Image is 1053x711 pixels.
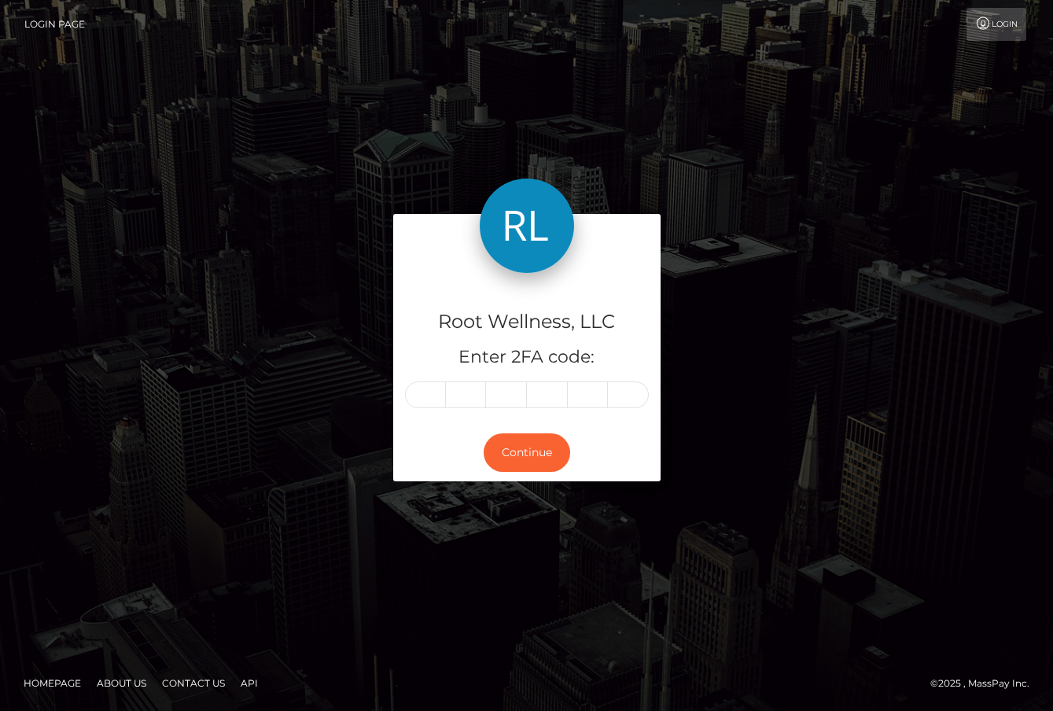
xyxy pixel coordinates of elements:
[966,8,1026,41] a: Login
[405,308,649,336] h4: Root Wellness, LLC
[405,345,649,370] h5: Enter 2FA code:
[480,179,574,273] img: Root Wellness, LLC
[156,671,231,695] a: Contact Us
[234,671,264,695] a: API
[930,675,1041,692] div: © 2025 , MassPay Inc.
[90,671,153,695] a: About Us
[24,8,85,41] a: Login Page
[17,671,87,695] a: Homepage
[484,433,570,472] button: Continue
